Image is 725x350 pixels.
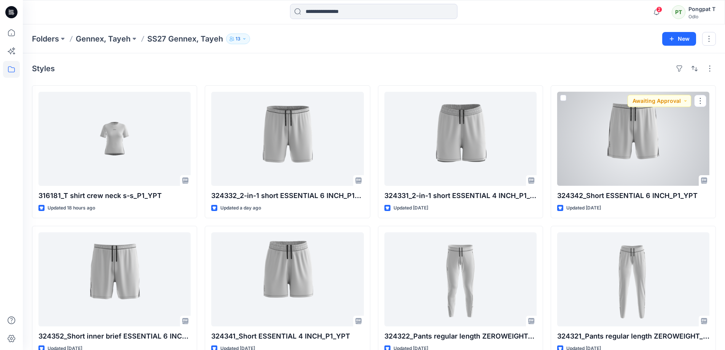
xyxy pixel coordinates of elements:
a: 324342_Short ESSENTIAL 6 INCH_P1_YPT [557,92,709,186]
p: 316181_T shirt crew neck s-s_P1_YPT [38,190,191,201]
div: Odlo [688,14,715,19]
p: 13 [236,35,241,43]
p: 324342_Short ESSENTIAL 6 INCH_P1_YPT [557,190,709,201]
button: New [662,32,696,46]
p: 324341_Short ESSENTIAL 4 INCH_P1_YPT [211,331,363,342]
a: 324331_2-in-1 short ESSENTIAL 4 INCH_P1_YPT [384,92,537,186]
a: 324332_2-in-1 short ESSENTIAL 6 INCH_P1_YPT [211,92,363,186]
div: PT [672,5,685,19]
div: Pongpat T [688,5,715,14]
a: 324322_Pants regular length ZEROWEIGHT_P1_YPT [384,232,537,326]
p: 324352_Short inner brief ESSENTIAL 6 INCH_P1_YPT [38,331,191,342]
p: 324321_Pants regular length ZEROWEIGHT_P1_YPT [557,331,709,342]
p: Updated 18 hours ago [48,204,95,212]
a: 324352_Short inner brief ESSENTIAL 6 INCH_P1_YPT [38,232,191,326]
p: 324331_2-in-1 short ESSENTIAL 4 INCH_P1_YPT [384,190,537,201]
p: 324332_2-in-1 short ESSENTIAL 6 INCH_P1_YPT [211,190,363,201]
a: 316181_T shirt crew neck s-s_P1_YPT [38,92,191,186]
span: 2 [656,6,662,13]
p: Updated a day ago [220,204,261,212]
h4: Styles [32,64,55,73]
a: 324321_Pants regular length ZEROWEIGHT_P1_YPT [557,232,709,326]
p: Updated [DATE] [394,204,428,212]
p: SS27 Gennex, Tayeh [147,34,223,44]
p: 324322_Pants regular length ZEROWEIGHT_P1_YPT [384,331,537,342]
a: Gennex, Tayeh [76,34,131,44]
button: 13 [226,34,250,44]
a: 324341_Short ESSENTIAL 4 INCH_P1_YPT [211,232,363,326]
p: Updated [DATE] [566,204,601,212]
a: Folders [32,34,59,44]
